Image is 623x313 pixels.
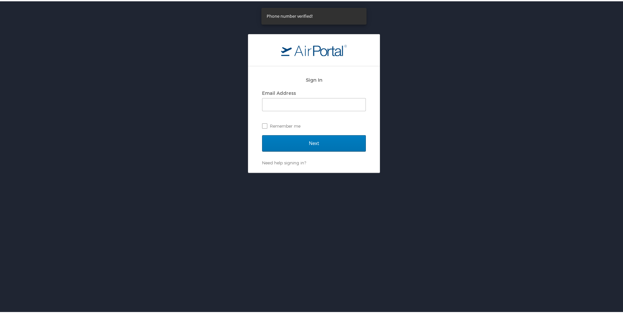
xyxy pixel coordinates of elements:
[262,120,366,130] label: Remember me
[281,43,347,55] img: logo
[262,134,366,150] input: Next
[262,89,296,94] label: Email Address
[262,159,306,164] a: Need help signing in?
[267,9,313,21] div: Phone number verified!
[262,75,366,82] h2: Sign In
